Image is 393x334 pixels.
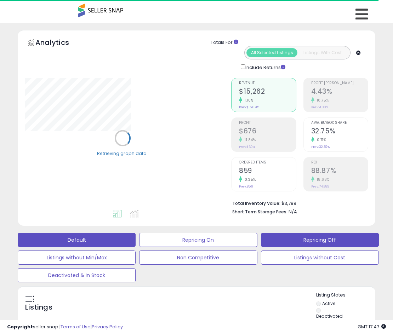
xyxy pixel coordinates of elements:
small: 10.75% [314,98,329,103]
span: Profit [PERSON_NAME] [311,81,368,85]
small: 0.35% [242,177,256,182]
small: 18.68% [314,177,330,182]
h2: 32.75% [311,127,368,137]
div: Include Returns [235,63,294,71]
small: 1.10% [242,98,254,103]
span: Ordered Items [239,161,296,165]
span: Revenue [239,81,296,85]
span: 2025-09-17 17:47 GMT [358,323,386,330]
div: Retrieving graph data.. [97,150,149,157]
b: Total Inventory Value: [232,200,280,206]
button: Non Competitive [139,250,257,265]
button: Deactivated & In Stock [18,268,136,282]
small: Prev: 74.88% [311,184,329,189]
h2: 4.43% [311,87,368,97]
li: $3,789 [232,198,363,207]
small: Prev: 32.52% [311,145,330,149]
h2: 859 [239,167,296,176]
button: Default [18,233,136,247]
h2: 88.87% [311,167,368,176]
label: Active [322,300,335,306]
button: Listings without Cost [261,250,379,265]
small: 0.71% [314,137,326,143]
small: Prev: $604 [239,145,255,149]
button: Repricing Off [261,233,379,247]
div: Totals For [211,39,370,46]
div: seller snap | | [7,324,123,330]
h2: $676 [239,127,296,137]
small: Prev: $15,095 [239,105,259,109]
button: Listings without Min/Max [18,250,136,265]
h5: Listings [25,303,52,312]
button: Listings With Cost [297,48,348,57]
span: Profit [239,121,296,125]
span: N/A [289,208,297,215]
a: Privacy Policy [92,323,123,330]
button: Repricing On [139,233,257,247]
span: ROI [311,161,368,165]
h2: $15,262 [239,87,296,97]
strong: Copyright [7,323,33,330]
p: Listing States: [316,292,376,299]
small: Prev: 856 [239,184,253,189]
a: Terms of Use [61,323,91,330]
small: 11.84% [242,137,256,143]
small: Prev: 4.00% [311,105,328,109]
label: Deactivated [316,313,343,319]
b: Short Term Storage Fees: [232,209,287,215]
span: Avg. Buybox Share [311,121,368,125]
button: All Selected Listings [246,48,297,57]
h5: Analytics [35,38,83,49]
